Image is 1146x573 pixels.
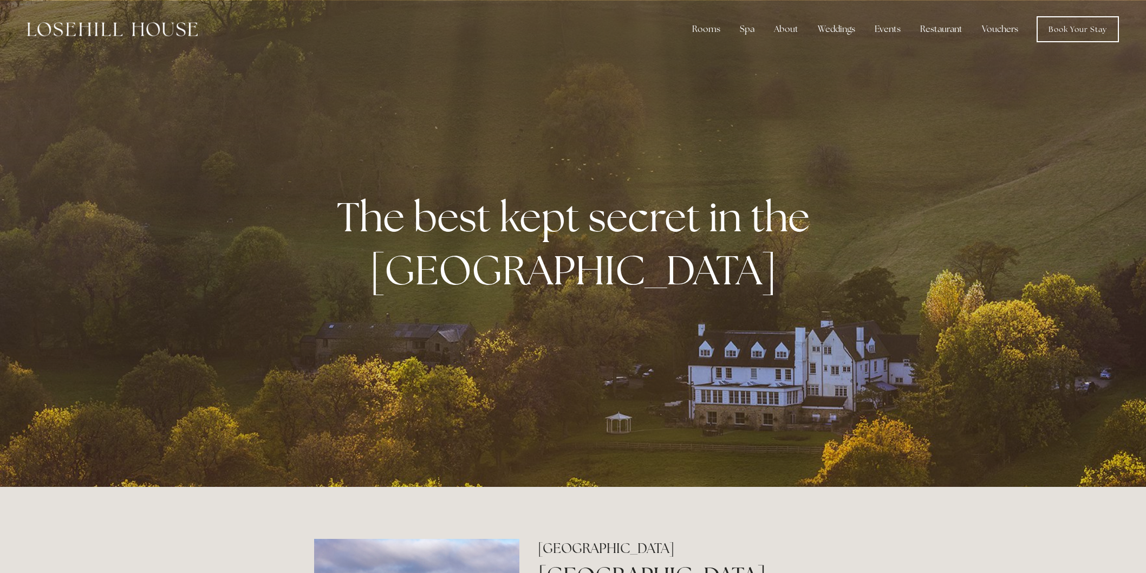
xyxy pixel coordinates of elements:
[866,18,909,40] div: Events
[27,22,198,36] img: Losehill House
[973,18,1027,40] a: Vouchers
[1037,16,1119,42] a: Book Your Stay
[337,190,818,296] strong: The best kept secret in the [GEOGRAPHIC_DATA]
[911,18,971,40] div: Restaurant
[683,18,729,40] div: Rooms
[731,18,763,40] div: Spa
[809,18,864,40] div: Weddings
[538,539,832,558] h2: [GEOGRAPHIC_DATA]
[765,18,807,40] div: About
